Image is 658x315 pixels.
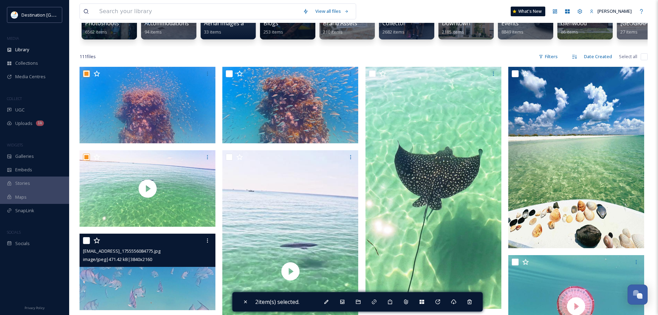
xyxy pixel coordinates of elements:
span: Collector [382,19,406,27]
span: Socials [15,240,30,247]
span: 86 items [561,29,578,35]
a: Privacy Policy [25,303,45,312]
img: ext_1755635130.442948_chris@flippinawesomeadventures.com-GX011462_1755556084775.jpg [80,234,215,310]
span: Maps [15,194,27,200]
button: Open Chat [628,285,648,305]
span: Media Centres [15,73,46,80]
span: 2 item(s) selected. [255,298,299,306]
img: ext_1755635262.282072_chris@flippinawesomeadventures.com-GX011424_1755360479218_2.jpg [365,67,501,308]
span: 253 items [263,29,283,35]
span: Glenwood [561,19,587,27]
span: WIDGETS [7,142,23,147]
span: [EMAIL_ADDRESS]_1755556084775.jpg [83,248,160,254]
span: MEDIA [7,36,19,41]
span: 2185 items [442,29,464,35]
span: Stories [15,180,30,187]
span: Brand Assets [323,19,357,27]
span: SnapLink [15,207,34,214]
img: thumbnail [80,150,215,227]
span: 6562 items [85,29,107,35]
span: Events [501,19,519,27]
span: 111 file s [80,53,96,60]
span: Embeds [15,166,32,173]
span: [PERSON_NAME] [597,8,632,14]
span: Downtown [442,19,470,27]
span: Library [15,46,29,53]
span: SOCIALS [7,229,21,235]
input: Search your library [96,4,299,19]
span: Galleries [15,153,34,160]
span: 27 items [620,29,638,35]
span: Destination [GEOGRAPHIC_DATA] [21,11,90,18]
img: download.png [11,11,18,18]
span: image/jpeg | 471.42 kB | 3840 x 2160 [83,256,152,262]
span: Collections [15,60,38,66]
span: Accommodations [145,19,189,27]
span: Select all [619,53,637,60]
span: Uploads [15,120,33,127]
div: Date Created [581,50,615,63]
span: UGC [15,107,25,113]
div: 1k [36,120,44,126]
span: Aerial Images and Video [204,19,266,27]
span: 2682 items [382,29,405,35]
span: 33 items [204,29,221,35]
a: What's New [511,7,545,16]
img: ext_1755635262.680474_chris@flippinawesomeadventures.com-GX011467_1755546730014_2.jpg [80,67,215,143]
span: 94 items [145,29,162,35]
span: Privacy Policy [25,306,45,310]
span: 8849 items [501,29,523,35]
a: View all files [312,4,352,18]
span: Blogs [263,19,278,27]
div: Filters [535,50,561,63]
img: ext_1755635184.419251_chris@flippinawesomeadventures.com-Messenger_creation_ACD1B088-809C-4F69-9D... [508,67,644,248]
img: ext_1755635262.652929_chris@flippinawesomeadventures.com-GX011467_1755546733454_2.jpg [222,67,358,143]
span: COLLECT [7,96,22,101]
a: [PERSON_NAME] [586,4,635,18]
span: 210 items [323,29,343,35]
span: Photoshoots [85,19,119,27]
